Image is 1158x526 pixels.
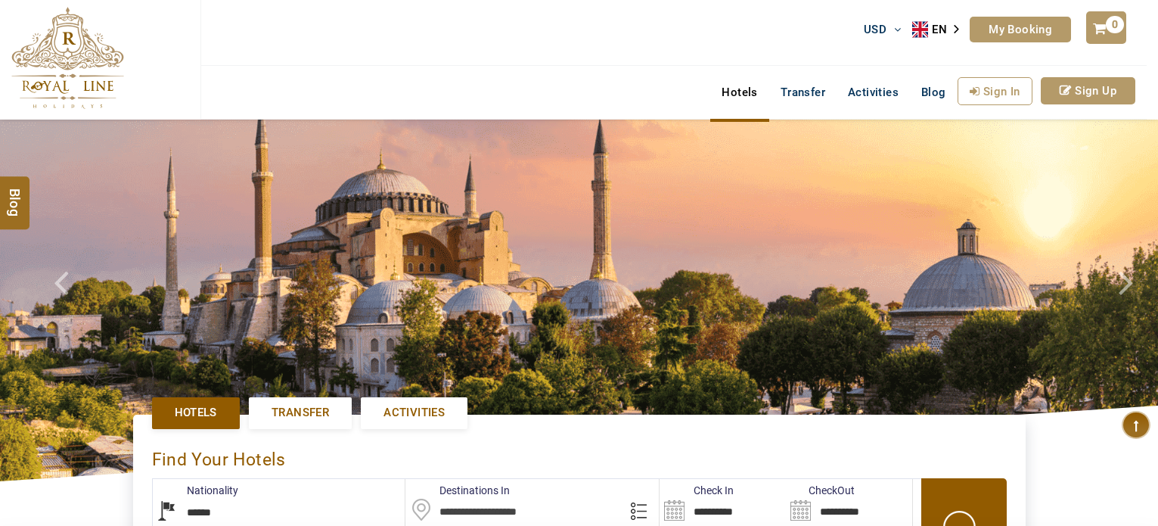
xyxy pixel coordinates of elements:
[175,405,217,421] span: Hotels
[405,483,510,498] label: Destinations In
[910,77,958,107] a: Blog
[249,397,352,428] a: Transfer
[970,17,1071,42] a: My Booking
[1041,77,1135,104] a: Sign Up
[660,483,734,498] label: Check In
[786,483,855,498] label: CheckOut
[383,405,445,421] span: Activities
[769,77,837,107] a: Transfer
[921,86,946,99] span: Blog
[361,397,467,428] a: Activities
[958,77,1032,105] a: Sign In
[710,77,768,107] a: Hotels
[272,405,329,421] span: Transfer
[5,188,25,201] span: Blog
[912,18,970,41] aside: Language selected: English
[864,23,886,36] span: USD
[1106,16,1124,33] span: 0
[11,7,124,109] img: The Royal Line Holidays
[1100,120,1158,481] a: Check next image
[912,18,970,41] div: Language
[35,120,93,481] a: Check next prev
[1086,11,1125,44] a: 0
[837,77,910,107] a: Activities
[153,483,238,498] label: Nationality
[912,18,970,41] a: EN
[152,434,1007,478] div: Find Your Hotels
[152,397,240,428] a: Hotels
